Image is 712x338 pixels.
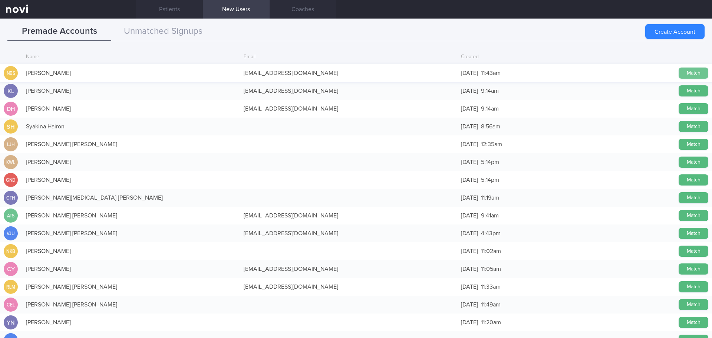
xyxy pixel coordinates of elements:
[5,191,17,205] div: CTH
[22,297,240,312] div: [PERSON_NAME] [PERSON_NAME]
[22,66,240,81] div: [PERSON_NAME]
[481,213,499,219] span: 9:41am
[481,195,499,201] span: 11:19am
[4,102,18,116] div: DH
[5,244,17,259] div: NKB
[5,173,17,187] div: GND
[5,209,17,223] div: ATS
[679,85,708,96] button: Match
[481,284,501,290] span: 11:33am
[481,88,499,94] span: 9:14am
[461,177,478,183] span: [DATE]
[679,157,708,168] button: Match
[645,24,705,39] button: Create Account
[5,226,17,241] div: VJU
[679,228,708,239] button: Match
[22,315,240,330] div: [PERSON_NAME]
[481,302,501,308] span: 11:49am
[111,22,215,41] button: Unmatched Signups
[481,141,502,147] span: 12:35am
[240,101,458,116] div: [EMAIL_ADDRESS][DOMAIN_NAME]
[461,195,478,201] span: [DATE]
[481,124,500,129] span: 8:56am
[7,22,111,41] button: Premade Accounts
[240,279,458,294] div: [EMAIL_ADDRESS][DOMAIN_NAME]
[4,262,18,276] div: CY
[22,137,240,152] div: [PERSON_NAME] [PERSON_NAME]
[4,119,18,134] div: SH
[461,88,478,94] span: [DATE]
[481,319,501,325] span: 11:20am
[22,50,240,64] div: Name
[461,70,478,76] span: [DATE]
[461,284,478,290] span: [DATE]
[5,155,17,170] div: KWL
[457,50,675,64] div: Created
[679,68,708,79] button: Match
[679,210,708,221] button: Match
[5,137,17,152] div: LJH
[461,248,478,254] span: [DATE]
[461,106,478,112] span: [DATE]
[679,246,708,257] button: Match
[481,177,499,183] span: 5:14pm
[22,244,240,259] div: [PERSON_NAME]
[679,103,708,114] button: Match
[22,208,240,223] div: [PERSON_NAME] [PERSON_NAME]
[461,319,478,325] span: [DATE]
[240,226,458,241] div: [EMAIL_ADDRESS][DOMAIN_NAME]
[5,298,17,312] div: CEL
[679,299,708,310] button: Match
[22,226,240,241] div: [PERSON_NAME] [PERSON_NAME]
[22,190,240,205] div: [PERSON_NAME][MEDICAL_DATA] [PERSON_NAME]
[22,279,240,294] div: [PERSON_NAME] [PERSON_NAME]
[481,230,501,236] span: 4:43pm
[240,50,458,64] div: Email
[22,119,240,134] div: Syakina Hairon
[22,155,240,170] div: [PERSON_NAME]
[240,66,458,81] div: [EMAIL_ADDRESS][DOMAIN_NAME]
[481,266,501,272] span: 11:05am
[5,280,17,294] div: RLM
[461,141,478,147] span: [DATE]
[461,302,478,308] span: [DATE]
[461,230,478,236] span: [DATE]
[679,192,708,203] button: Match
[679,317,708,328] button: Match
[240,262,458,276] div: [EMAIL_ADDRESS][DOMAIN_NAME]
[679,121,708,132] button: Match
[481,248,501,254] span: 11:02am
[481,106,499,112] span: 9:14am
[461,159,478,165] span: [DATE]
[679,174,708,186] button: Match
[679,281,708,292] button: Match
[461,213,478,219] span: [DATE]
[22,101,240,116] div: [PERSON_NAME]
[5,66,17,81] div: NBS
[22,262,240,276] div: [PERSON_NAME]
[461,266,478,272] span: [DATE]
[679,263,708,275] button: Match
[240,208,458,223] div: [EMAIL_ADDRESS][DOMAIN_NAME]
[4,315,18,330] div: YN
[461,124,478,129] span: [DATE]
[240,83,458,98] div: [EMAIL_ADDRESS][DOMAIN_NAME]
[481,70,501,76] span: 11:43am
[4,84,18,98] div: KL
[481,159,499,165] span: 5:14pm
[22,83,240,98] div: [PERSON_NAME]
[22,173,240,187] div: [PERSON_NAME]
[679,139,708,150] button: Match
